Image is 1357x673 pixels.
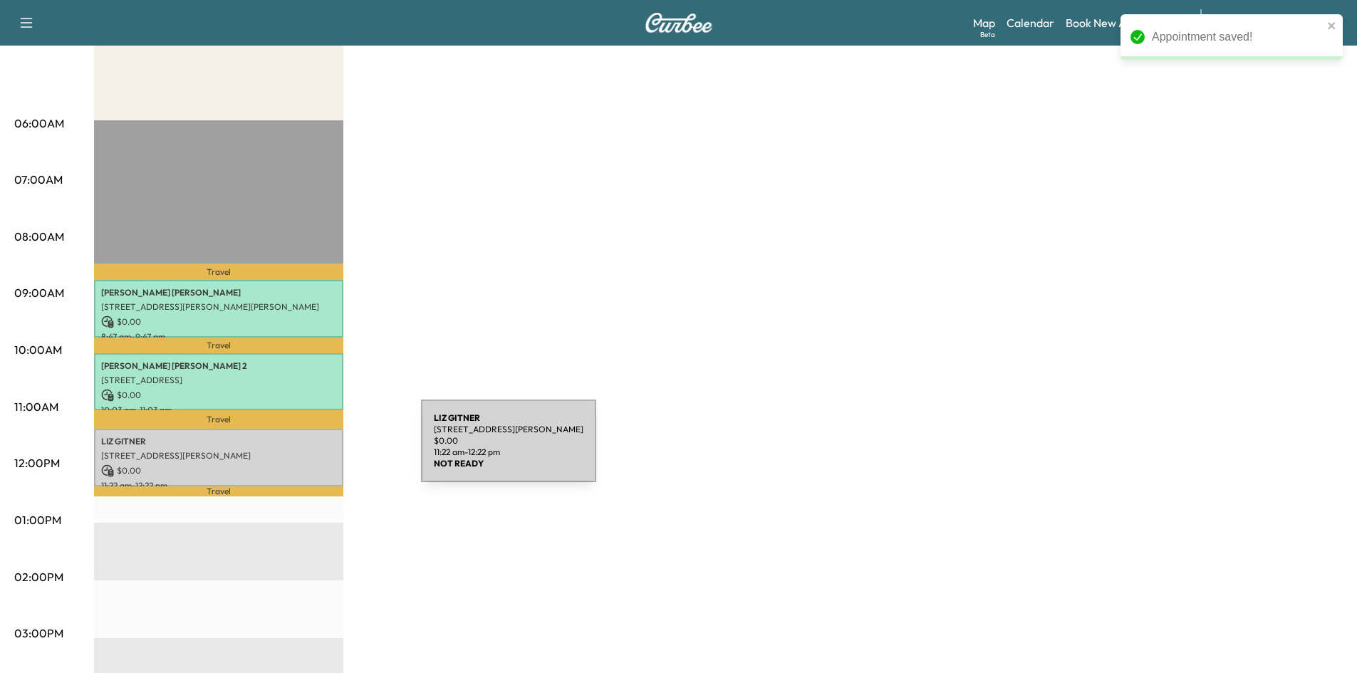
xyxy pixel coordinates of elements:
[101,436,336,447] p: LIZ GITNER
[101,301,336,313] p: [STREET_ADDRESS][PERSON_NAME][PERSON_NAME]
[101,331,336,343] p: 8:47 am - 9:47 am
[1007,14,1054,31] a: Calendar
[101,375,336,386] p: [STREET_ADDRESS]
[14,511,61,528] p: 01:00PM
[94,338,343,353] p: Travel
[1152,28,1323,46] div: Appointment saved!
[973,14,995,31] a: MapBeta
[980,29,995,40] div: Beta
[94,264,343,280] p: Travel
[101,315,336,328] p: $ 0.00
[645,13,713,33] img: Curbee Logo
[94,486,343,497] p: Travel
[101,464,336,477] p: $ 0.00
[14,228,64,245] p: 08:00AM
[14,568,63,585] p: 02:00PM
[1327,20,1337,31] button: close
[14,398,58,415] p: 11:00AM
[14,454,60,471] p: 12:00PM
[14,115,64,132] p: 06:00AM
[101,405,336,416] p: 10:03 am - 11:03 am
[101,287,336,298] p: [PERSON_NAME] [PERSON_NAME]
[101,480,336,491] p: 11:22 am - 12:22 pm
[101,389,336,402] p: $ 0.00
[14,284,64,301] p: 09:00AM
[1066,14,1186,31] a: Book New Appointment
[101,450,336,461] p: [STREET_ADDRESS][PERSON_NAME]
[14,625,63,642] p: 03:00PM
[14,171,63,188] p: 07:00AM
[14,341,62,358] p: 10:00AM
[101,360,336,372] p: [PERSON_NAME] [PERSON_NAME] 2
[94,410,343,429] p: Travel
